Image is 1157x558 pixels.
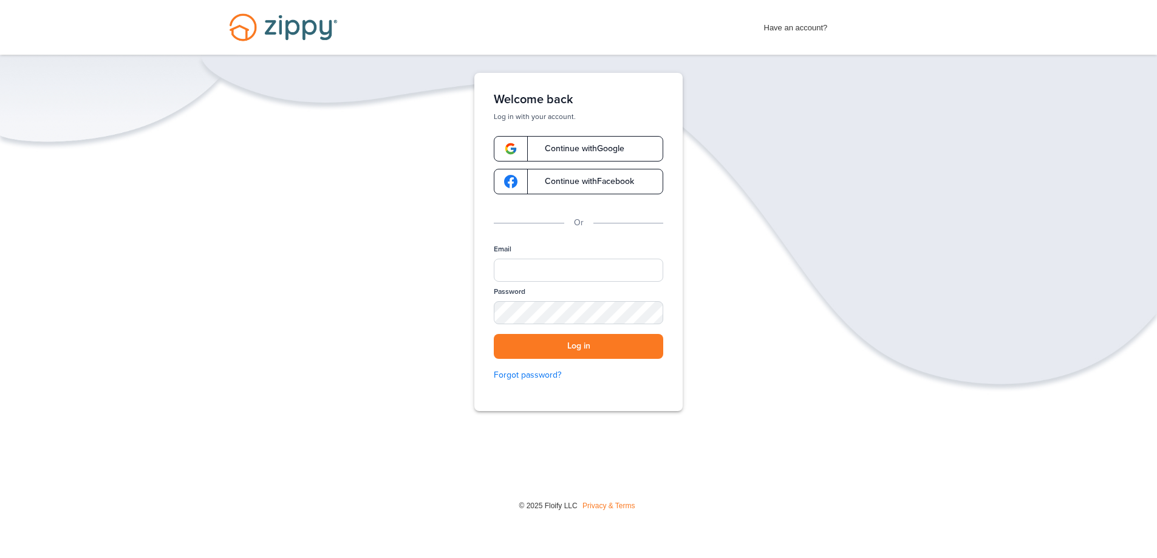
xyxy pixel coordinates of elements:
[533,177,634,186] span: Continue with Facebook
[494,136,663,162] a: google-logoContinue withGoogle
[533,145,624,153] span: Continue with Google
[494,112,663,121] p: Log in with your account.
[504,175,517,188] img: google-logo
[519,502,577,510] span: © 2025 Floify LLC
[494,301,663,324] input: Password
[494,287,525,297] label: Password
[494,244,511,254] label: Email
[764,15,828,35] span: Have an account?
[574,216,584,230] p: Or
[494,259,663,282] input: Email
[494,92,663,107] h1: Welcome back
[494,369,663,382] a: Forgot password?
[582,502,635,510] a: Privacy & Terms
[494,334,663,359] button: Log in
[504,142,517,155] img: google-logo
[494,169,663,194] a: google-logoContinue withFacebook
